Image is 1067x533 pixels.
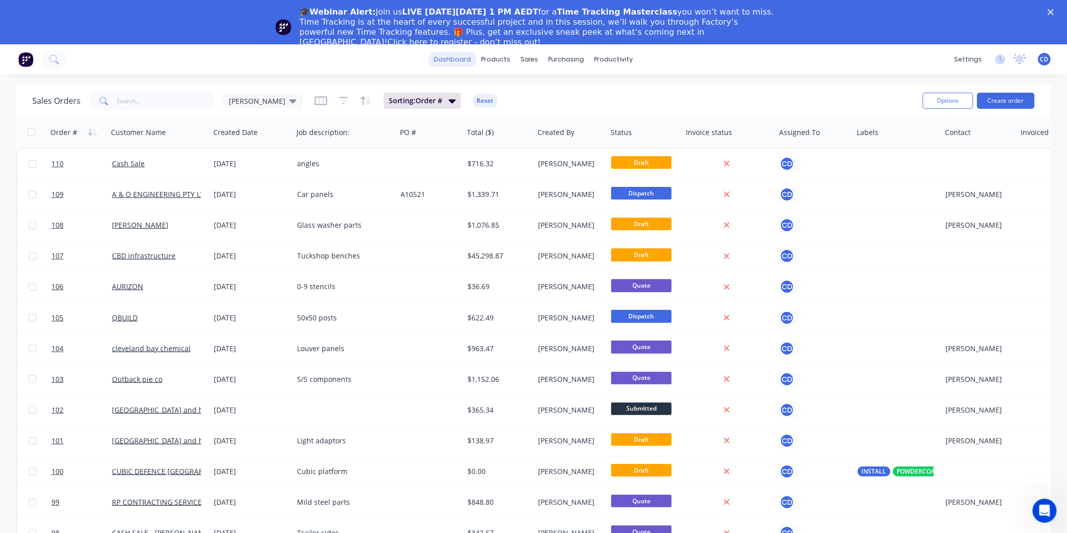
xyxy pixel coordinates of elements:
[298,497,388,507] div: Mild steel parts
[214,251,289,261] div: [DATE]
[112,497,234,507] a: RP CONTRACTING SERVICES PTY LTD
[611,341,672,353] span: Quote
[298,313,388,323] div: 50x50 posts
[538,497,600,507] div: [PERSON_NAME]
[611,279,672,292] span: Quote
[780,187,795,202] button: CD
[780,464,795,479] button: CD
[213,127,258,138] div: Created Date
[467,467,527,477] div: $0.00
[780,433,795,448] button: CD
[298,282,388,292] div: 0-9 stencils
[780,248,795,263] div: CD
[51,497,60,507] span: 99
[51,179,112,210] a: 109
[611,372,672,384] span: Quote
[538,467,600,477] div: [PERSON_NAME]
[389,96,443,106] span: Sorting: Order #
[112,251,175,260] a: CBD infrastructure
[945,127,971,138] div: Contact
[402,7,539,17] b: LIVE [DATE][DATE] 1 PM AEDT
[538,405,600,415] div: [PERSON_NAME]
[51,251,64,261] span: 107
[467,282,527,292] div: $36.69
[467,497,527,507] div: $848.80
[51,436,64,446] span: 101
[214,344,289,354] div: [DATE]
[538,313,600,323] div: [PERSON_NAME]
[1021,127,1067,138] div: Invoiced Date
[467,405,527,415] div: $365.34
[780,156,795,171] div: CD
[946,344,1010,354] div: [PERSON_NAME]
[400,127,416,138] div: PO #
[112,220,168,230] a: [PERSON_NAME]
[611,156,672,169] span: Draft
[298,344,388,354] div: Louver panels
[51,374,64,384] span: 103
[214,405,289,415] div: [DATE]
[611,433,672,446] span: Draft
[611,248,672,261] span: Draft
[467,436,527,446] div: $138.97
[112,189,209,199] a: A & O ENGINEERING PTY LTD
[477,52,516,67] div: products
[229,96,285,106] span: [PERSON_NAME]
[467,374,527,384] div: $1,152.06
[51,282,64,292] span: 106
[467,251,527,261] div: $45,298.87
[611,403,672,415] span: Submitted
[300,7,776,47] div: Join us for a you won’t want to miss. Time Tracking is at the heart of every successful project a...
[51,426,112,456] a: 101
[780,341,795,356] button: CD
[516,52,544,67] div: sales
[112,313,138,322] a: QBUILD
[300,7,376,17] b: 🎓Webinar Alert:
[297,127,349,138] div: Job description:
[214,220,289,230] div: [DATE]
[538,189,600,199] div: [PERSON_NAME]
[897,467,938,477] span: POWDERCOAT
[51,210,112,240] a: 108
[780,495,795,510] button: CD
[950,52,987,67] div: settings
[780,372,795,387] div: CD
[780,310,795,325] div: CD
[298,467,388,477] div: Cubic platform
[467,313,527,323] div: $622.49
[538,374,600,384] div: [PERSON_NAME]
[112,467,237,476] a: CUBIC DEFENCE [GEOGRAPHIC_DATA]
[946,405,1010,415] div: [PERSON_NAME]
[862,467,886,477] span: INSTALL
[467,220,527,230] div: $1,076.85
[858,467,942,477] button: INSTALLPOWDERCOAT
[51,487,112,517] a: 99
[538,436,600,446] div: [PERSON_NAME]
[388,37,541,47] a: Click here to register - don’t miss out!
[1033,499,1057,523] iframe: Intercom live chat
[214,282,289,292] div: [DATE]
[275,19,291,35] img: Profile image for Team
[857,127,879,138] div: Labels
[117,91,215,111] input: Search...
[298,374,388,384] div: S/S components
[473,94,498,108] button: Reset
[946,374,1010,384] div: [PERSON_NAME]
[538,344,600,354] div: [PERSON_NAME]
[686,127,732,138] div: Invoice status
[214,159,289,169] div: [DATE]
[112,436,246,445] a: [GEOGRAPHIC_DATA] and health service
[51,334,112,364] a: 104
[112,344,191,353] a: cleveland bay chemical
[611,464,672,477] span: Draft
[611,310,672,322] span: Dispatch
[946,436,1010,446] div: [PERSON_NAME]
[467,189,527,199] div: $1,339.71
[946,497,1010,507] div: [PERSON_NAME]
[51,467,64,477] span: 100
[384,93,461,109] button: Sorting:Order #
[946,220,1010,230] div: [PERSON_NAME]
